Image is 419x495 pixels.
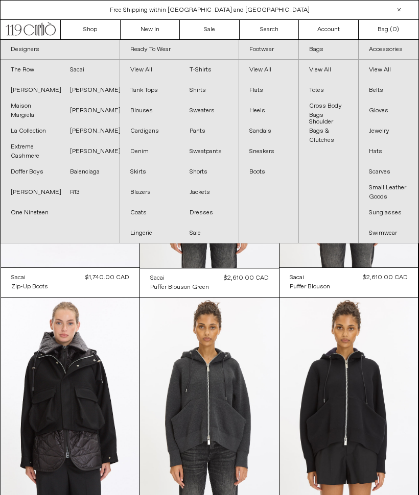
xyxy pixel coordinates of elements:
[359,182,418,203] a: Small Leather Goods
[11,282,48,291] a: Zip-Up Boots
[61,20,121,39] a: Shop
[1,40,120,60] a: Designers
[1,101,60,121] a: Maison Margiela
[120,223,179,243] a: Lingerie
[179,121,239,141] a: Pants
[11,283,48,291] div: Zip-Up Boots
[60,60,119,80] a: Sacai
[239,80,298,101] a: Flats
[120,80,179,101] a: Tank Tops
[290,273,330,282] a: Sacai
[299,40,358,60] a: Bags
[299,121,358,141] a: Shoulder Bags & Clutches
[299,101,358,121] a: Cross Body Bags
[120,101,179,121] a: Blouses
[299,80,358,101] a: Totes
[1,80,60,101] a: [PERSON_NAME]
[1,60,60,80] a: The Row
[120,203,179,223] a: Coats
[179,223,239,243] a: Sale
[120,182,179,203] a: Blazers
[359,80,418,101] a: Belts
[60,162,119,182] a: Balenciaga
[85,273,129,282] div: $1,740.00 CAD
[299,20,359,39] a: Account
[359,203,418,223] a: Sunglasses
[1,182,60,203] a: [PERSON_NAME]
[179,141,239,162] a: Sweatpants
[239,162,298,182] a: Boots
[1,121,60,141] a: La Collection
[60,141,119,162] a: [PERSON_NAME]
[150,274,165,283] div: Sacai
[299,60,358,80] a: View All
[392,25,399,34] span: )
[392,26,397,34] span: 0
[359,121,418,141] a: Jewelry
[179,162,239,182] a: Shorts
[239,40,298,60] a: Footwear
[239,101,298,121] a: Heels
[359,20,418,39] a: Bag ()
[290,282,330,291] a: Puffer Blouson
[359,40,418,60] a: Accessories
[1,203,60,223] a: One Nineteen
[110,6,310,14] a: Free Shipping within [GEOGRAPHIC_DATA] and [GEOGRAPHIC_DATA]
[60,121,119,141] a: [PERSON_NAME]
[224,274,269,283] div: $2,610.00 CAD
[359,60,418,80] a: View All
[359,162,418,182] a: Scarves
[120,121,179,141] a: Cardigans
[120,162,179,182] a: Skirts
[363,273,408,282] div: $2,610.00 CAD
[120,60,179,80] a: View All
[290,274,304,282] div: Sacai
[359,101,418,121] a: Gloves
[359,223,418,243] a: Swimwear
[239,60,298,80] a: View All
[290,283,330,291] div: Puffer Blouson
[150,274,209,283] a: Sacai
[240,20,299,39] a: Search
[179,101,239,121] a: Sweaters
[359,141,418,162] a: Hats
[120,141,179,162] a: Denim
[180,20,240,39] a: Sale
[179,60,239,80] a: T-Shirts
[179,182,239,203] a: Jackets
[11,273,48,282] a: Sacai
[239,121,298,141] a: Sandals
[179,203,239,223] a: Dresses
[179,80,239,101] a: Shirts
[1,162,60,182] a: Doffer Boys
[11,274,26,282] div: Sacai
[150,283,209,292] a: Puffer Blouson Green
[60,80,119,101] a: [PERSON_NAME]
[120,40,239,60] a: Ready To Wear
[1,141,60,162] a: Extreme Cashmere
[239,141,298,162] a: Sneakers
[121,20,180,39] a: New In
[60,101,119,121] a: [PERSON_NAME]
[60,182,119,203] a: R13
